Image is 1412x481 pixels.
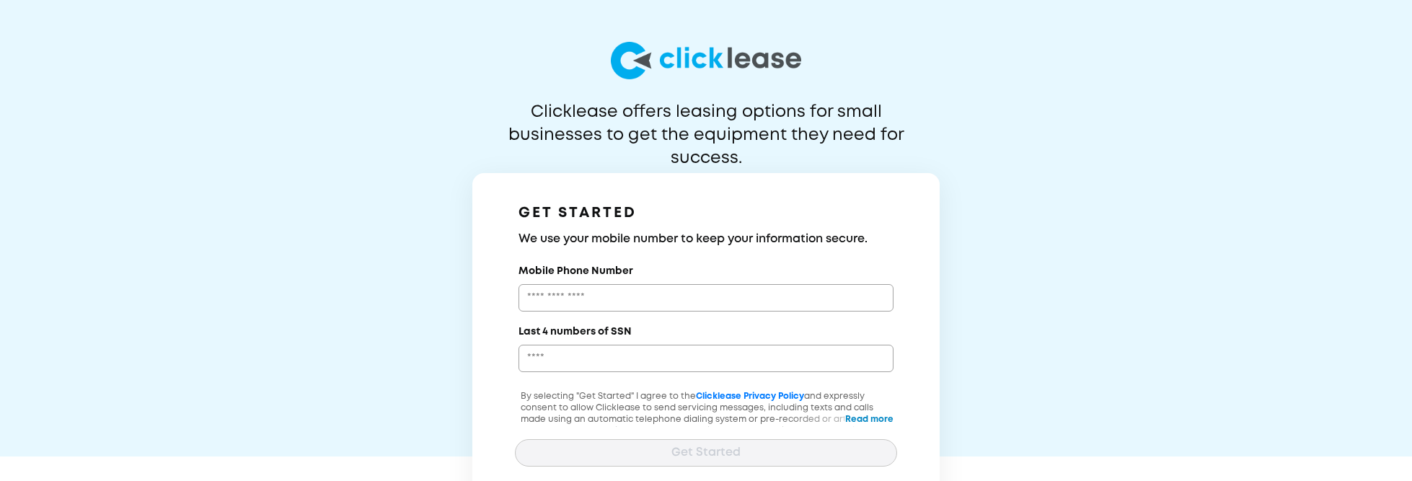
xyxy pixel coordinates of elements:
[611,42,801,79] img: logo-larg
[519,325,632,339] label: Last 4 numbers of SSN
[519,264,633,278] label: Mobile Phone Number
[515,439,897,467] button: Get Started
[473,101,939,147] p: Clicklease offers leasing options for small businesses to get the equipment they need for success.
[519,231,893,248] h3: We use your mobile number to keep your information secure.
[519,202,893,225] h1: GET STARTED
[696,392,804,400] a: Clicklease Privacy Policy
[515,391,897,460] p: By selecting "Get Started" I agree to the and expressly consent to allow Clicklease to send servi...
